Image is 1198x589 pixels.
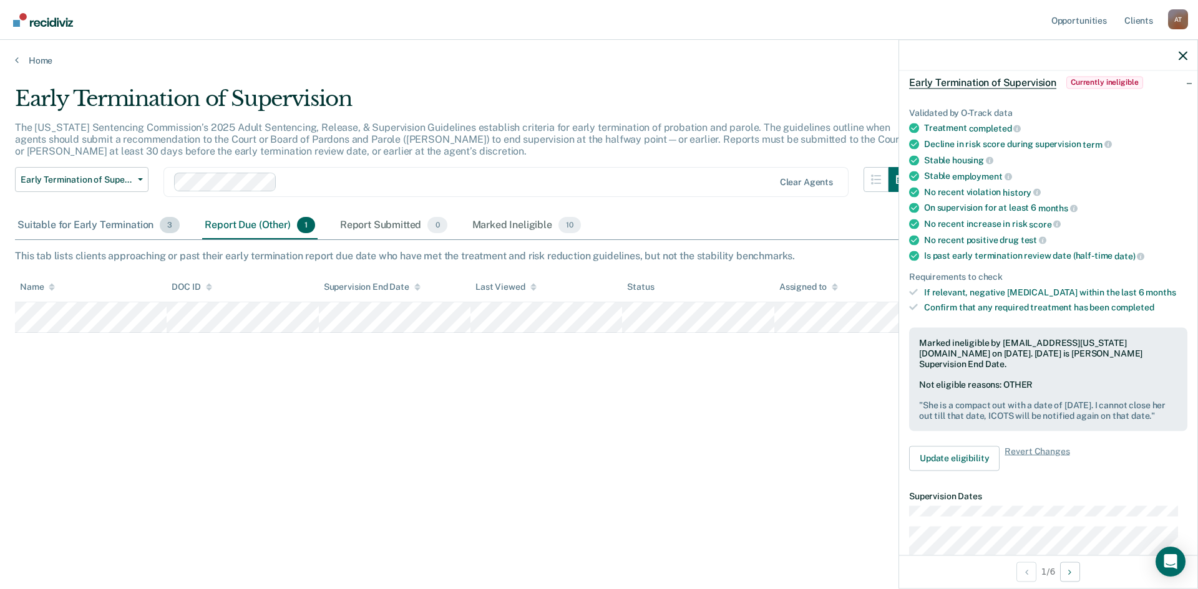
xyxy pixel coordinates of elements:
div: Suitable for Early Termination [15,212,182,239]
img: Recidiviz [13,13,73,27]
span: term [1083,139,1111,149]
span: test [1021,235,1046,245]
div: Report Due (Other) [202,212,317,239]
span: housing [952,155,993,165]
button: Next Opportunity [1060,562,1080,582]
span: 3 [160,217,180,233]
div: Marked ineligible by [EMAIL_ADDRESS][US_STATE][DOMAIN_NAME] on [DATE]. [DATE] is [PERSON_NAME] Su... [919,338,1177,369]
span: Early Termination of Supervision [21,175,133,185]
div: Validated by O-Track data [909,107,1187,118]
span: history [1003,187,1041,197]
span: completed [969,123,1021,133]
p: The [US_STATE] Sentencing Commission’s 2025 Adult Sentencing, Release, & Supervision Guidelines e... [15,122,903,157]
div: Stable [924,171,1187,182]
div: Early Termination of SupervisionCurrently ineligible [899,62,1197,102]
span: score [1029,219,1061,229]
span: 0 [427,217,447,233]
div: Report Submitted [338,212,450,239]
span: months [1038,203,1078,213]
pre: " She is a compact out with a date of [DATE]. I cannot close her out till that date, ICOTS will b... [919,400,1177,421]
div: Open Intercom Messenger [1156,547,1186,577]
div: Requirements to check [909,271,1187,282]
span: Revert Changes [1005,446,1069,471]
button: Previous Opportunity [1016,562,1036,582]
div: If relevant, negative [MEDICAL_DATA] within the last 6 [924,287,1187,297]
div: Early Termination of Supervision [15,86,913,122]
div: Treatment [924,123,1187,134]
div: Marked Ineligible [470,212,583,239]
div: On supervision for at least 6 [924,203,1187,214]
div: A T [1168,9,1188,29]
div: No recent violation [924,186,1187,198]
div: Last Viewed [475,282,536,292]
div: Clear agents [780,177,833,188]
span: employment [952,171,1011,181]
div: Stable [924,155,1187,166]
div: Status [627,282,654,292]
button: Update eligibility [909,446,1000,471]
div: 1 / 6 [899,555,1197,588]
span: completed [1111,302,1154,312]
div: No recent increase in risk [924,218,1187,229]
div: Not eligible reasons: OTHER [919,380,1177,421]
span: date) [1114,251,1144,261]
div: Decline in risk score during supervision [924,138,1187,150]
div: This tab lists clients approaching or past their early termination report due date who have met t... [15,250,1183,262]
dt: Supervision Dates [909,491,1187,501]
span: 1 [297,217,315,233]
div: Assigned to [779,282,838,292]
div: Is past early termination review date (half-time [924,251,1187,262]
span: Early Termination of Supervision [909,76,1056,89]
div: Name [20,282,55,292]
div: No recent positive drug [924,234,1187,246]
a: Home [15,55,1183,66]
span: months [1146,287,1176,297]
div: Supervision End Date [324,282,421,292]
span: Currently ineligible [1066,76,1143,89]
span: 10 [558,217,581,233]
div: DOC ID [172,282,212,292]
div: Confirm that any required treatment has been [924,302,1187,313]
button: Profile dropdown button [1168,9,1188,29]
